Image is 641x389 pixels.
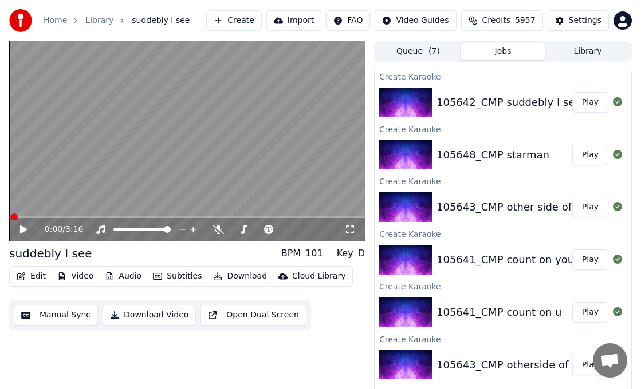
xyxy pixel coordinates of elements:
span: 3:16 [65,224,83,235]
div: 105641_CMP count on u [436,304,561,320]
button: Play [572,92,608,113]
span: suddebly I see [132,15,190,26]
button: Jobs [461,43,545,60]
div: Key [337,247,353,260]
span: ( 7 ) [428,46,440,57]
div: 105648_CMP starman [436,147,549,163]
div: 105642_CMP suddebly I see [436,94,581,110]
div: Create Karaoke [375,69,631,83]
div: Create Karaoke [375,174,631,188]
div: suddebly I see [9,245,92,261]
a: Home [44,15,67,26]
button: Play [572,249,608,270]
button: Manual Sync [14,305,98,326]
button: Download [209,268,272,284]
button: Queue [376,43,461,60]
button: Play [572,145,608,165]
button: FAQ [326,10,370,31]
span: 5957 [515,15,536,26]
button: Settings [548,10,609,31]
div: Create Karaoke [375,279,631,293]
button: Import [266,10,321,31]
div: Open chat [593,343,627,378]
div: Cloud Library [292,271,345,282]
button: Play [572,355,608,375]
div: BPM [281,247,301,260]
button: Create [206,10,262,31]
div: Settings [569,15,601,26]
button: Video [53,268,98,284]
a: Library [85,15,113,26]
button: Library [545,43,630,60]
div: D [358,247,365,260]
button: Audio [100,268,146,284]
button: Play [572,302,608,323]
button: Video Guides [375,10,456,31]
span: Credits [482,15,510,26]
button: Play [572,197,608,217]
div: 105643_CMP otherside of the world [436,357,620,373]
button: Open Dual Screen [200,305,306,326]
div: Create Karaoke [375,227,631,240]
div: Create Karaoke [375,122,631,136]
nav: breadcrumb [44,15,190,26]
span: 0:00 [45,224,62,235]
img: youka [9,9,32,32]
div: Create Karaoke [375,332,631,346]
button: Download Video [103,305,196,326]
div: 105643_CMP other side of the world [436,199,624,215]
div: / [45,224,72,235]
div: 101 [305,247,323,260]
button: Edit [12,268,50,284]
button: Credits5957 [461,10,543,31]
button: Subtitles [148,268,206,284]
div: 105641_CMP count on you 2.0 [436,252,593,268]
